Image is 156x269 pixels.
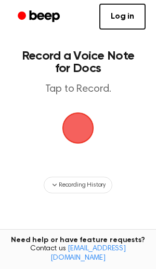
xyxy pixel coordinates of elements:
span: Contact us [6,245,150,263]
p: Tap to Record. [19,83,137,96]
h1: Record a Voice Note for Docs [19,50,137,75]
a: Beep [10,7,69,27]
span: Recording History [59,180,106,190]
a: Log in [99,4,146,30]
img: Beep Logo [62,112,94,144]
a: [EMAIL_ADDRESS][DOMAIN_NAME] [50,245,126,262]
button: Recording History [44,177,112,193]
